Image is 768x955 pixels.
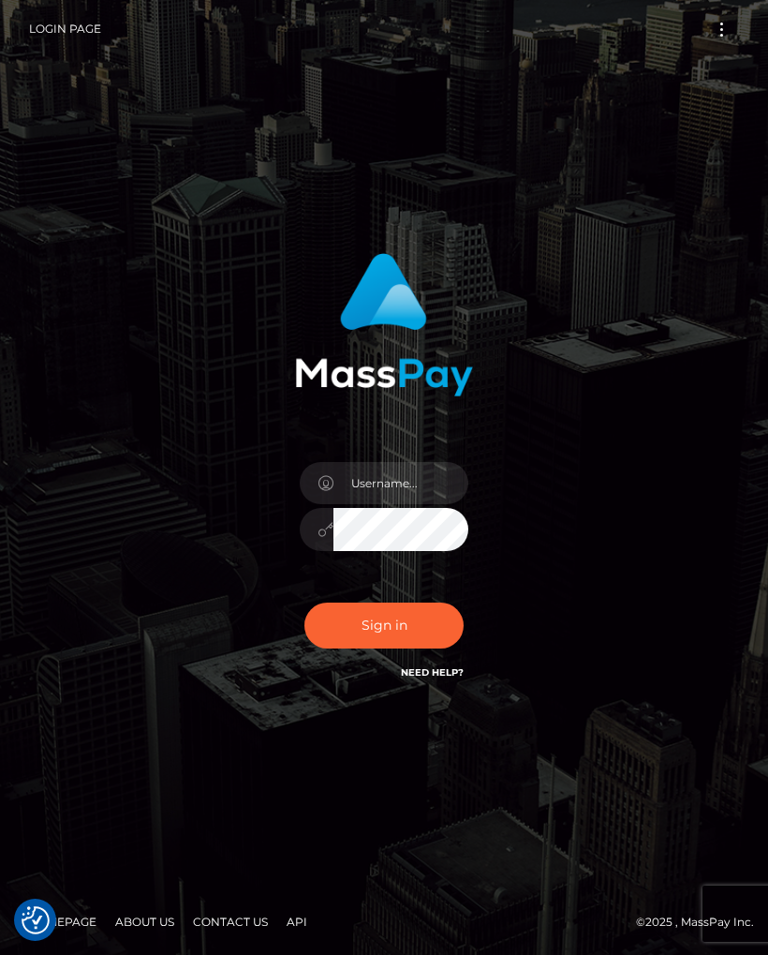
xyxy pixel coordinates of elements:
[279,907,315,936] a: API
[304,603,464,649] button: Sign in
[185,907,275,936] a: Contact Us
[704,17,739,42] button: Toggle navigation
[21,907,104,936] a: Homepage
[401,666,464,679] a: Need Help?
[14,912,754,933] div: © 2025 , MassPay Inc.
[22,906,50,934] img: Revisit consent button
[108,907,182,936] a: About Us
[295,253,473,396] img: MassPay Login
[29,9,101,49] a: Login Page
[333,462,468,504] input: Username...
[22,906,50,934] button: Consent Preferences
